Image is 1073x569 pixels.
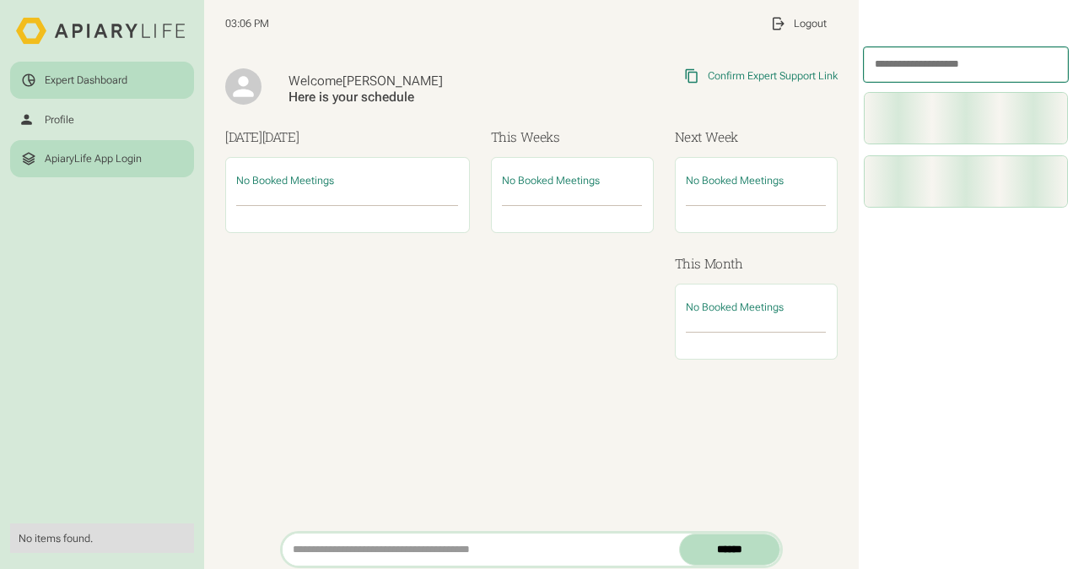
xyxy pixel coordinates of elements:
div: Logout [794,17,827,30]
div: Expert Dashboard [45,73,127,87]
span: [DATE] [262,128,299,145]
div: ApiaryLife App Login [45,152,142,165]
div: Here is your schedule [288,89,561,106]
a: ApiaryLife App Login [10,140,193,176]
a: Profile [10,101,193,138]
a: Logout [760,5,838,41]
div: No items found. [19,532,185,545]
div: Confirm Expert Support Link [708,69,838,83]
h3: This Weeks [491,127,654,147]
h3: This Month [675,254,838,274]
span: No Booked Meetings [236,174,334,187]
span: 03:06 PM [225,17,269,30]
span: No Booked Meetings [502,174,600,187]
a: Expert Dashboard [10,62,193,98]
span: [PERSON_NAME] [342,73,443,89]
span: No Booked Meetings [686,301,784,313]
div: Profile [45,113,74,127]
div: Welcome [288,73,561,89]
span: No Booked Meetings [686,174,784,187]
h3: [DATE] [225,127,470,147]
h3: Next Week [675,127,838,147]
